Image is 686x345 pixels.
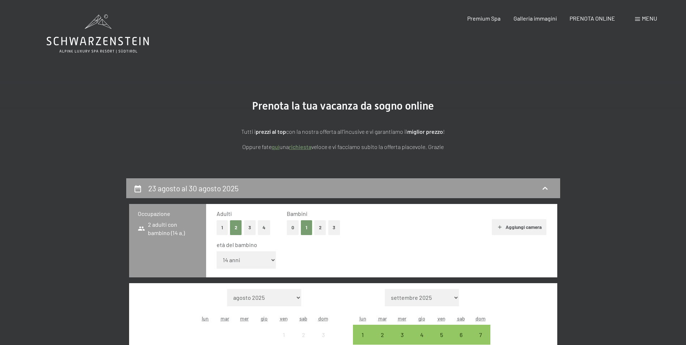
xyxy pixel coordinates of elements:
[256,128,286,135] strong: prezzi al top
[294,325,313,344] div: arrivo/check-in non effettuabile
[471,325,490,344] div: Sun Sep 07 2025
[476,315,486,321] abbr: domenica
[217,220,228,235] button: 1
[353,325,372,344] div: Mon Sep 01 2025
[412,325,431,344] div: arrivo/check-in possibile
[202,315,209,321] abbr: lunedì
[318,315,328,321] abbr: domenica
[431,325,451,344] div: arrivo/check-in possibile
[314,220,326,235] button: 2
[642,15,657,22] span: Menu
[313,325,333,344] div: Sun Aug 03 2025
[148,184,239,193] h2: 23 agosto al 30 agosto 2025
[373,325,392,344] div: Tue Sep 02 2025
[353,325,372,344] div: arrivo/check-in possibile
[451,325,471,344] div: arrivo/check-in possibile
[438,315,446,321] abbr: venerdì
[407,128,443,135] strong: miglior prezzo
[162,127,524,136] p: Tutti i con la nostra offerta all'incusive e vi garantiamo il !
[287,210,307,217] span: Bambini
[138,221,197,237] span: 2 adulti con bambino (14 a.)
[240,315,249,321] abbr: mercoledì
[258,220,270,235] button: 4
[471,325,490,344] div: arrivo/check-in possibile
[230,220,242,235] button: 2
[431,325,451,344] div: Fri Sep 05 2025
[280,315,288,321] abbr: venerdì
[217,241,541,249] div: età del bambino
[392,325,412,344] div: arrivo/check-in possibile
[289,143,311,150] a: richiesta
[272,143,280,150] a: quì
[301,220,312,235] button: 1
[392,325,412,344] div: Wed Sep 03 2025
[570,15,615,22] a: PRENOTA ONLINE
[359,315,366,321] abbr: lunedì
[221,315,229,321] abbr: martedì
[162,142,524,152] p: Oppure fate una veloce e vi facciamo subito la offerta piacevole. Grazie
[244,220,256,235] button: 3
[261,315,268,321] abbr: giovedì
[457,315,465,321] abbr: sabato
[514,15,557,22] a: Galleria immagini
[373,325,392,344] div: arrivo/check-in possibile
[418,315,425,321] abbr: giovedì
[274,325,294,344] div: arrivo/check-in non effettuabile
[287,220,299,235] button: 0
[492,219,546,235] button: Aggiungi camera
[467,15,500,22] a: Premium Spa
[313,325,333,344] div: arrivo/check-in non effettuabile
[252,99,434,112] span: Prenota la tua vacanza da sogno online
[328,220,340,235] button: 3
[299,315,307,321] abbr: sabato
[398,315,406,321] abbr: mercoledì
[217,210,232,217] span: Adulti
[451,325,471,344] div: Sat Sep 06 2025
[412,325,431,344] div: Thu Sep 04 2025
[274,325,294,344] div: Fri Aug 01 2025
[294,325,313,344] div: Sat Aug 02 2025
[378,315,387,321] abbr: martedì
[138,210,197,218] h3: Occupazione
